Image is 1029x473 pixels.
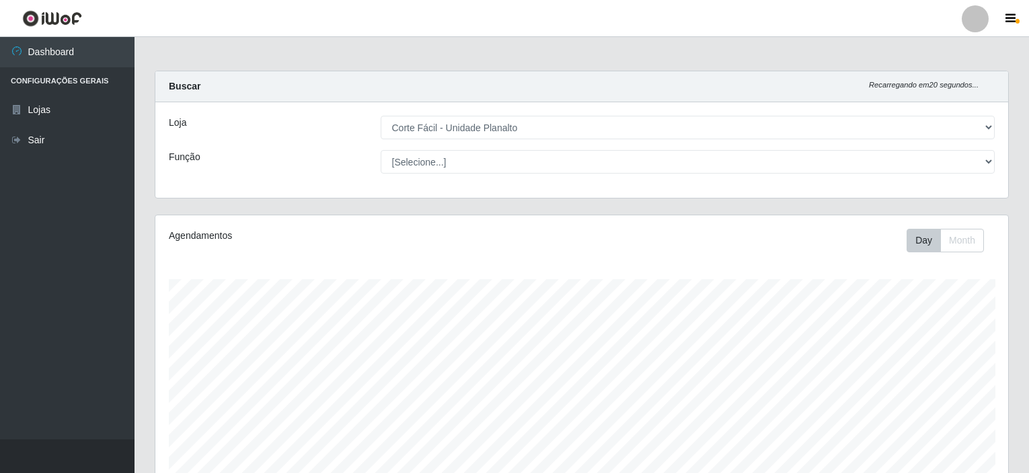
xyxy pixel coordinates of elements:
label: Loja [169,116,186,130]
label: Função [169,150,200,164]
img: CoreUI Logo [22,10,82,27]
button: Month [940,229,984,252]
div: Agendamentos [169,229,501,243]
strong: Buscar [169,81,200,92]
i: Recarregando em 20 segundos... [869,81,979,89]
div: First group [907,229,984,252]
button: Day [907,229,941,252]
div: Toolbar with button groups [907,229,995,252]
